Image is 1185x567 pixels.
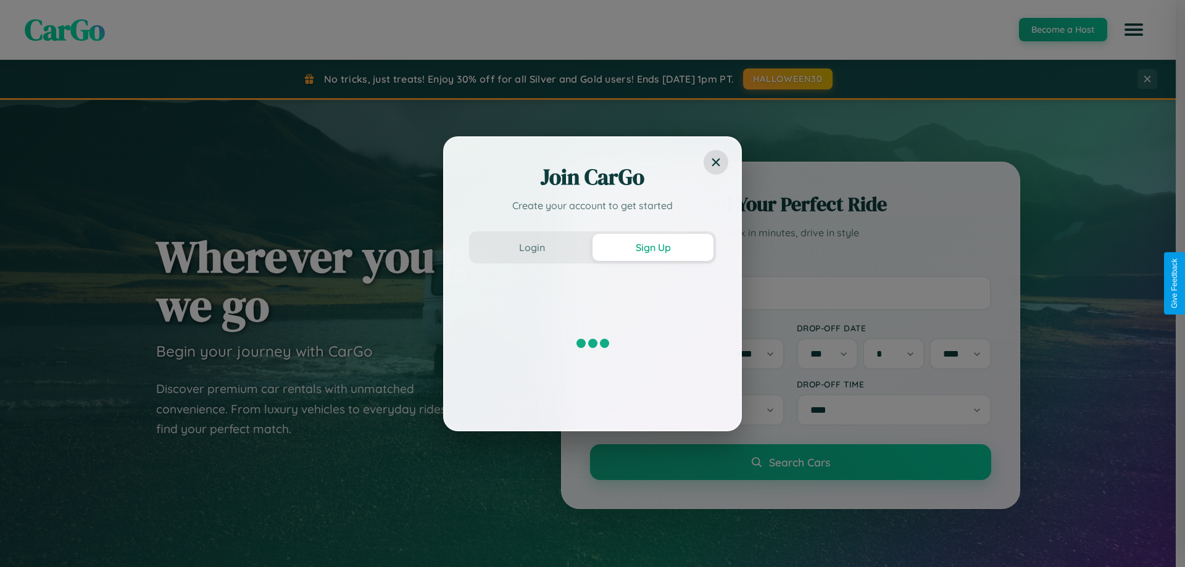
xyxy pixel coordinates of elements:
button: Login [472,234,592,261]
div: Give Feedback [1170,259,1179,308]
p: Create your account to get started [469,198,716,213]
iframe: Intercom live chat [12,525,42,555]
h2: Join CarGo [469,162,716,192]
button: Sign Up [592,234,713,261]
